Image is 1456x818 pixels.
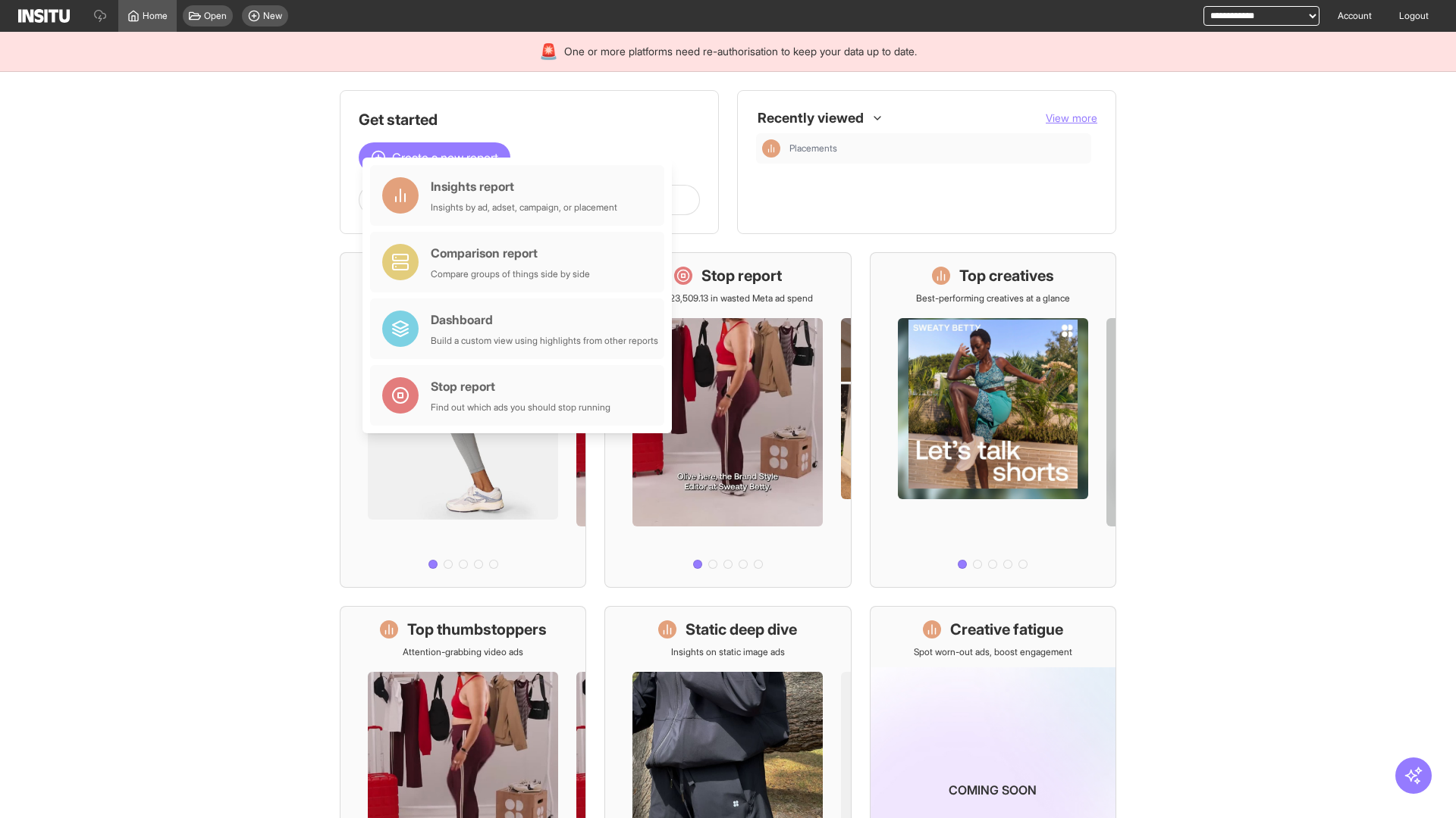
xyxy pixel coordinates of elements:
[359,109,700,130] h1: Get started
[671,646,785,658] p: Insights on static image ads
[407,619,547,640] h1: Top thumbstoppers
[539,41,558,62] div: 🚨
[870,252,1116,588] a: Top creativesBest-performing creatives at a glance
[604,252,851,588] a: Stop reportSave £23,509.13 in wasted Meta ad spend
[1046,111,1097,126] button: View more
[762,139,780,158] div: Insights
[392,148,498,167] span: Create a new report
[18,9,70,23] img: Logo
[1046,111,1097,124] span: View more
[431,335,658,347] div: Build a custom view using highlights from other reports
[431,311,658,329] div: Dashboard
[789,142,1085,155] span: Placements
[340,252,586,588] a: What's live nowSee all active ads instantly
[431,268,590,280] div: Compare groups of things side by side
[642,292,813,304] p: Save £23,509.13 in wasted Meta ad spend
[564,44,917,59] span: One or more platforms need re-authorisation to keep your data up to date.
[431,377,610,395] div: Stop report
[431,177,617,195] div: Insights report
[359,142,510,173] button: Create a new report
[916,292,1070,304] p: Best-performing creatives at a glance
[959,265,1054,286] h1: Top creatives
[263,10,282,22] span: New
[431,401,610,414] div: Find out which ads you should stop running
[143,10,168,22] span: Home
[789,142,837,155] span: Placements
[686,619,797,640] h1: Static deep dive
[204,10,227,22] span: Open
[431,201,617,214] div: Insights by ad, adset, campaign, or placement
[403,646,523,658] p: Attention-grabbing video ads
[431,244,590,262] div: Comparison report
[701,265,782,286] h1: Stop report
